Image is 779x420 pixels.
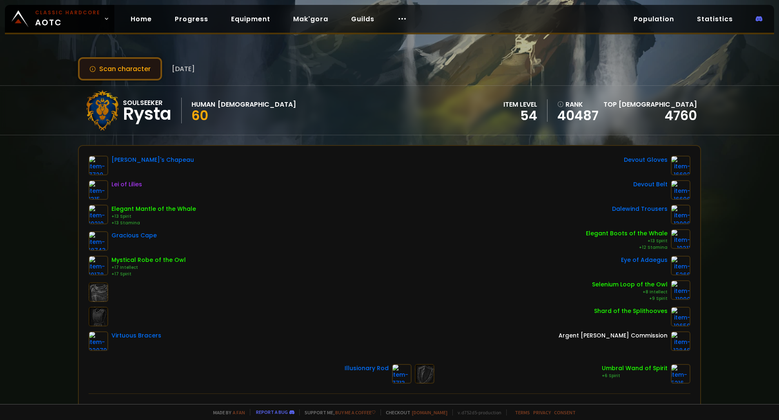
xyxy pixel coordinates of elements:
[111,231,157,240] div: Gracious Cape
[111,213,196,220] div: +13 Spirit
[671,229,690,249] img: item-10211
[399,404,443,414] div: Attack Power
[671,307,690,326] img: item-10659
[503,109,537,122] div: 54
[550,404,570,414] div: Armor
[533,409,551,416] a: Privacy
[621,256,668,264] div: Eye of Adaegus
[233,409,245,416] a: a fan
[89,331,108,351] img: item-22079
[123,98,171,108] div: Soulseeker
[633,180,668,189] div: Devout Belt
[218,99,296,109] div: [DEMOGRAPHIC_DATA]
[123,108,171,120] div: Rysta
[627,11,681,27] a: Population
[671,364,690,384] img: item-5216
[557,99,599,109] div: rank
[367,404,380,414] div: 202
[345,364,389,373] div: Illusionary Rod
[225,11,277,27] a: Equipment
[89,231,108,251] img: item-18743
[671,331,690,351] img: item-12846
[522,404,530,414] div: 25
[671,256,690,275] img: item-5266
[624,156,668,164] div: Devout Gloves
[78,57,162,80] button: Scan character
[35,9,100,16] small: Classic Hardcore
[586,244,668,251] div: +12 Stamina
[256,409,288,415] a: Report a bug
[671,280,690,300] img: item-11990
[665,106,697,125] a: 4760
[111,331,161,340] div: Virtuous Bracers
[619,100,697,109] span: [DEMOGRAPHIC_DATA]
[35,9,100,29] span: AOTC
[602,364,668,373] div: Umbral Wand of Spirit
[381,409,447,416] span: Checkout
[554,409,576,416] a: Consent
[592,289,668,295] div: +8 Intellect
[172,64,195,74] span: [DATE]
[249,404,277,414] div: Stamina
[592,295,668,302] div: +9 Spirit
[111,156,194,164] div: [PERSON_NAME]'s Chapeau
[191,99,215,109] div: Human
[392,364,412,384] img: item-7713
[671,156,690,175] img: item-16692
[671,180,690,200] img: item-16696
[594,307,668,315] div: Shard of the Splithooves
[89,256,108,275] img: item-10178
[111,205,196,213] div: Elegant Mantle of the Whale
[191,106,208,125] span: 60
[559,331,668,340] div: Argent [PERSON_NAME] Commission
[666,404,681,414] div: 2157
[124,11,158,27] a: Home
[690,11,739,27] a: Statistics
[335,409,376,416] a: Buy me a coffee
[287,11,335,27] a: Mak'gora
[98,404,120,414] div: Health
[515,409,530,416] a: Terms
[168,11,215,27] a: Progress
[592,280,668,289] div: Selenium Loop of the Owl
[603,99,697,109] div: Top
[89,205,108,224] img: item-10210
[111,271,186,277] div: +17 Spirit
[602,373,668,379] div: +6 Spirit
[208,409,245,416] span: Made by
[111,180,142,189] div: Lei of Lilies
[671,205,690,224] img: item-13008
[299,409,376,416] span: Support me,
[452,409,501,416] span: v. d752d5 - production
[111,264,186,271] div: +17 Intellect
[5,5,114,33] a: Classic HardcoreAOTC
[612,205,668,213] div: Dalewind Trousers
[586,238,668,244] div: +13 Spirit
[111,220,196,226] div: +13 Stamina
[557,109,599,122] a: 40487
[89,156,108,175] img: item-7720
[345,11,381,27] a: Guilds
[89,180,108,200] img: item-1315
[503,99,537,109] div: item level
[111,256,186,264] div: Mystical Robe of the Owl
[412,409,447,416] a: [DOMAIN_NAME]
[586,229,668,238] div: Elegant Boots of the Whale
[213,404,229,414] div: 3237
